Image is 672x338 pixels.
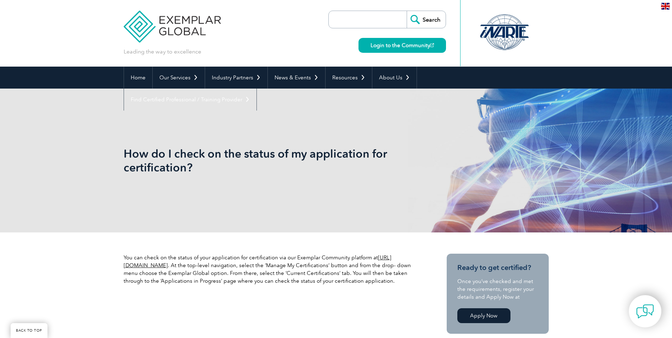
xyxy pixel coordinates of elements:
[124,254,421,285] p: You can check on the status of your application for certification via our Exemplar Community plat...
[124,89,256,111] a: Find Certified Professional / Training Provider
[372,67,417,89] a: About Us
[457,308,510,323] a: Apply Now
[457,277,538,301] p: Once you’ve checked and met the requirements, register your details and Apply Now at
[358,38,446,53] a: Login to the Community
[205,67,267,89] a: Industry Partners
[430,43,434,47] img: open_square.png
[153,67,205,89] a: Our Services
[124,48,201,56] p: Leading the way to excellence
[124,147,396,174] h1: How do I check on the status of my application for certification?
[407,11,446,28] input: Search
[268,67,325,89] a: News & Events
[636,303,654,320] img: contact-chat.png
[124,67,152,89] a: Home
[661,3,670,10] img: en
[326,67,372,89] a: Resources
[11,323,47,338] a: BACK TO TOP
[457,263,538,272] h3: Ready to get certified?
